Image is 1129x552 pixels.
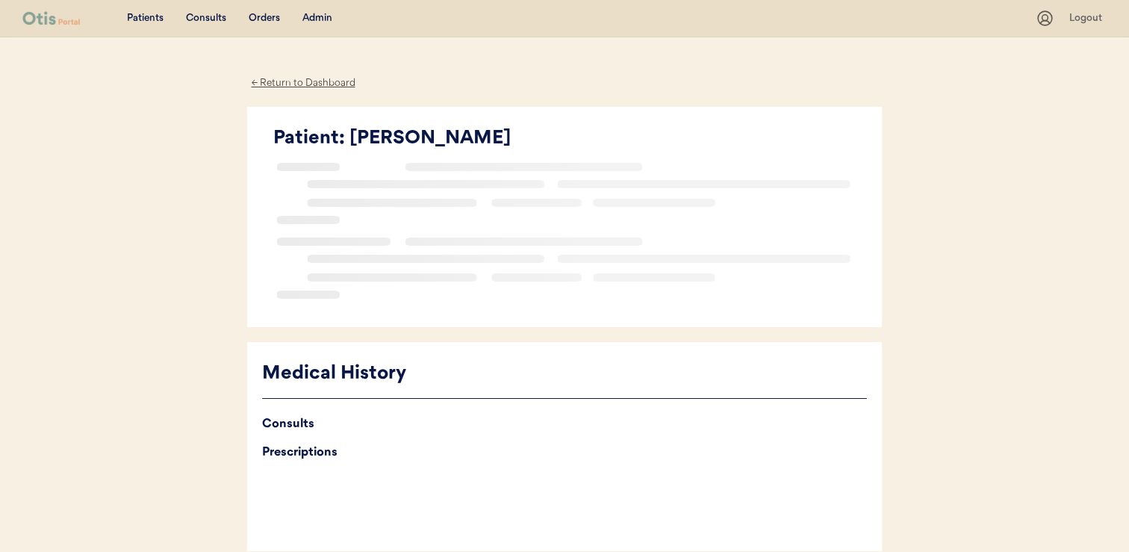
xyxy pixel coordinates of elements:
[262,414,867,435] div: Consults
[262,360,867,388] div: Medical History
[273,125,867,153] div: Patient: [PERSON_NAME]
[262,442,867,463] div: Prescriptions
[127,11,164,26] div: Patients
[302,11,332,26] div: Admin
[249,11,280,26] div: Orders
[247,75,359,92] div: ← Return to Dashboard
[1069,11,1107,26] div: Logout
[186,11,226,26] div: Consults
